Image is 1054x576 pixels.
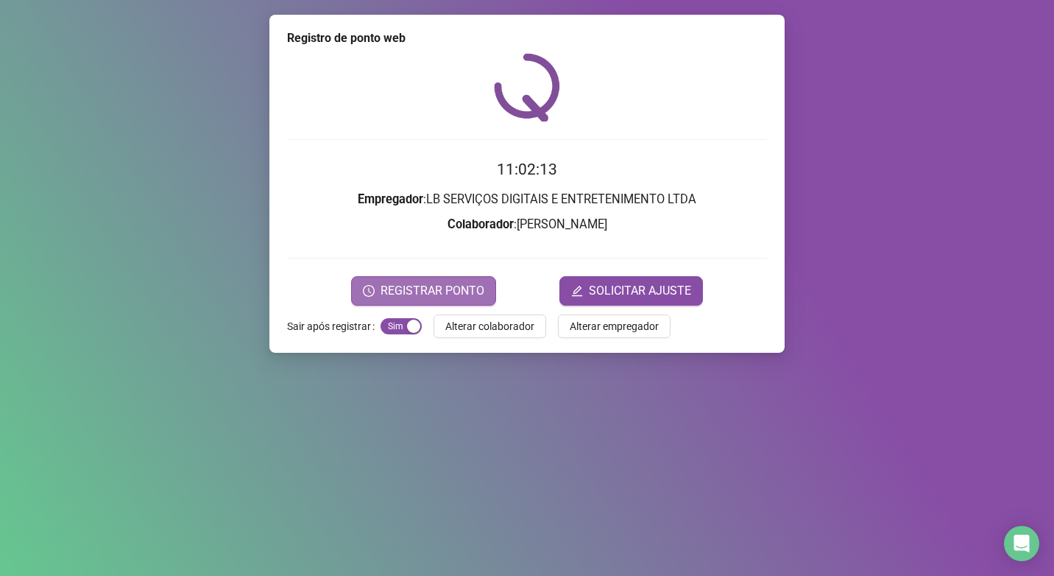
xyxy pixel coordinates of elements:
[559,276,703,306] button: editSOLICITAR AJUSTE
[571,285,583,297] span: edit
[287,215,767,234] h3: : [PERSON_NAME]
[358,192,423,206] strong: Empregador
[570,318,659,334] span: Alterar empregador
[494,53,560,122] img: QRPoint
[287,190,767,209] h3: : LB SERVIÇOS DIGITAIS E ENTRETENIMENTO LTDA
[589,282,691,300] span: SOLICITAR AJUSTE
[497,161,557,178] time: 11:02:13
[351,276,496,306] button: REGISTRAR PONTO
[1004,526,1039,561] div: Open Intercom Messenger
[434,315,546,338] button: Alterar colaborador
[363,285,375,297] span: clock-circle
[287,29,767,47] div: Registro de ponto web
[448,217,514,231] strong: Colaborador
[287,315,381,338] label: Sair após registrar
[381,282,484,300] span: REGISTRAR PONTO
[445,318,534,334] span: Alterar colaborador
[558,315,671,338] button: Alterar empregador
